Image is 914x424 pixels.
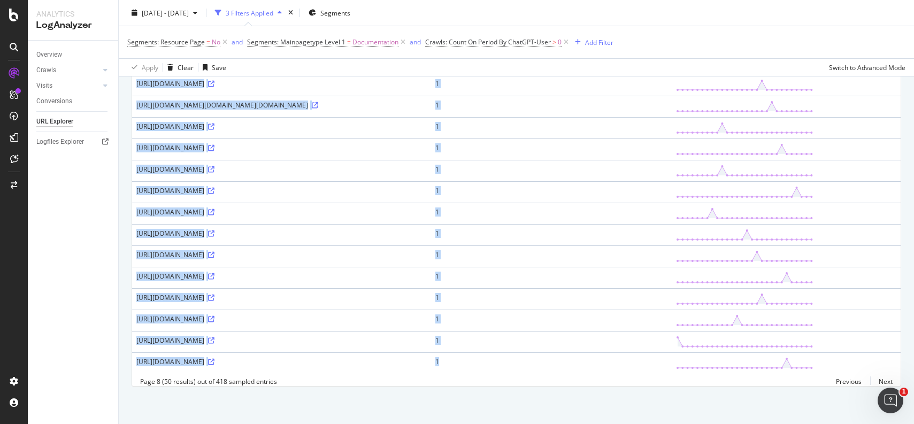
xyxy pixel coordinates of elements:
[352,35,398,50] span: Documentation
[425,37,551,47] span: Crawls: Count On Period By ChatGPT-User
[247,37,345,47] span: Segments: Mainpagetype Level 1
[431,224,672,245] td: 1
[136,143,427,152] div: [URL][DOMAIN_NAME]
[212,63,226,72] div: Save
[136,101,427,110] div: [URL][DOMAIN_NAME][DOMAIN_NAME][DOMAIN_NAME]
[36,65,56,76] div: Crawls
[431,245,672,267] td: 1
[136,207,427,217] div: [URL][DOMAIN_NAME]
[431,74,672,96] td: 1
[36,9,110,19] div: Analytics
[136,250,427,259] div: [URL][DOMAIN_NAME]
[431,96,672,117] td: 1
[136,186,427,195] div: [URL][DOMAIN_NAME]
[36,116,111,127] a: URL Explorer
[347,37,351,47] span: =
[198,59,226,76] button: Save
[431,310,672,331] td: 1
[36,96,72,107] div: Conversions
[878,388,903,413] iframe: Intercom live chat
[136,293,427,302] div: [URL][DOMAIN_NAME]
[36,136,84,148] div: Logfiles Explorer
[900,388,908,396] span: 1
[431,181,672,203] td: 1
[136,79,427,88] div: [URL][DOMAIN_NAME]
[558,35,562,50] span: 0
[136,122,427,131] div: [URL][DOMAIN_NAME]
[142,63,158,72] div: Apply
[136,357,427,366] div: [URL][DOMAIN_NAME]
[36,136,111,148] a: Logfiles Explorer
[410,37,421,47] button: and
[870,374,893,389] a: Next
[431,203,672,224] td: 1
[571,36,613,49] button: Add Filter
[827,374,870,389] a: Previous
[431,352,672,374] td: 1
[829,63,905,72] div: Switch to Advanced Mode
[36,96,111,107] a: Conversions
[163,59,194,76] button: Clear
[136,336,427,345] div: [URL][DOMAIN_NAME]
[136,229,427,238] div: [URL][DOMAIN_NAME]
[825,59,905,76] button: Switch to Advanced Mode
[320,8,350,17] span: Segments
[136,272,427,281] div: [URL][DOMAIN_NAME]
[304,4,355,21] button: Segments
[226,8,273,17] div: 3 Filters Applied
[36,80,100,91] a: Visits
[136,314,427,323] div: [URL][DOMAIN_NAME]
[142,8,189,17] span: [DATE] - [DATE]
[585,37,613,47] div: Add Filter
[286,7,295,18] div: times
[127,37,205,47] span: Segments: Resource Page
[431,160,672,181] td: 1
[431,288,672,310] td: 1
[232,37,243,47] button: and
[140,377,277,386] div: Page 8 (50 results) out of 418 sampled entries
[127,59,158,76] button: Apply
[212,35,220,50] span: No
[36,80,52,91] div: Visits
[36,19,110,32] div: LogAnalyzer
[36,65,100,76] a: Crawls
[36,49,62,60] div: Overview
[431,117,672,138] td: 1
[552,37,556,47] span: >
[136,165,427,174] div: [URL][DOMAIN_NAME]
[431,267,672,288] td: 1
[206,37,210,47] span: =
[211,4,286,21] button: 3 Filters Applied
[431,331,672,352] td: 1
[431,138,672,160] td: 1
[36,116,73,127] div: URL Explorer
[36,49,111,60] a: Overview
[178,63,194,72] div: Clear
[127,4,202,21] button: [DATE] - [DATE]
